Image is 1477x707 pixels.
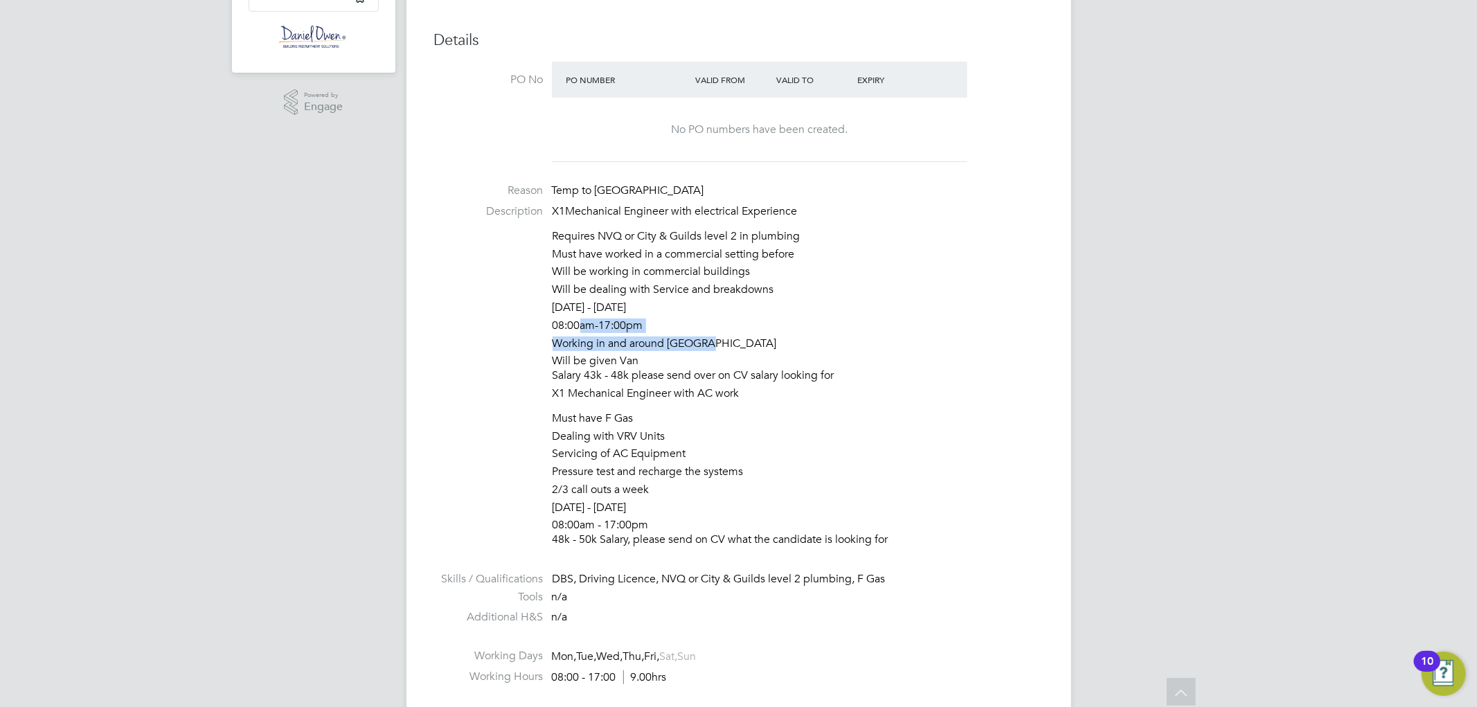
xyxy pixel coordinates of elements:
li: Must have F Gas [553,411,1044,429]
label: PO No [434,73,544,87]
span: Fri, [645,650,660,663]
span: Sat, [660,650,678,663]
label: Skills / Qualifications [434,572,544,587]
label: Tools [434,590,544,605]
div: 08:00 - 17:00 [552,670,667,685]
li: 08:00am-17:00pm [553,319,1044,337]
div: Valid From [692,67,773,92]
li: Must have worked in a commercial setting before [553,247,1044,265]
label: Working Hours [434,670,544,684]
span: n/a [552,610,568,624]
li: Requires NVQ or City & Guilds level 2 in plumbing [553,229,1044,247]
li: [DATE] - [DATE] [553,301,1044,319]
span: Mon, [552,650,577,663]
a: Powered byEngage [284,89,343,116]
div: PO Number [563,67,692,92]
button: Open Resource Center, 10 new notifications [1422,652,1466,696]
div: Valid To [773,67,854,92]
span: n/a [552,590,568,604]
span: Wed, [597,650,623,663]
label: Description [434,204,544,219]
a: Go to home page [249,26,379,48]
div: Expiry [854,67,935,92]
li: Will be given Van Salary 43k - 48k please send over on CV salary looking for [553,354,1044,386]
span: Engage [304,101,343,113]
li: Dealing with VRV Units [553,429,1044,447]
li: 08:00am - 17:00pm 48k - 50k Salary, please send on CV what the candidate is looking for [553,518,1044,551]
span: Thu, [623,650,645,663]
p: X1 Mechanical Engineer with AC work [553,386,1044,401]
div: 10 [1421,661,1433,679]
div: No PO numbers have been created. [566,123,954,137]
p: X1Mechanical Engineer with electrical Experience [553,204,1044,219]
span: Tue, [577,650,597,663]
img: danielowen-logo-retina.png [279,26,348,48]
span: Temp to [GEOGRAPHIC_DATA] [552,184,704,197]
span: Sun [678,650,697,663]
h3: Details [434,30,1044,51]
li: Servicing of AC Equipment [553,447,1044,465]
label: Reason [434,184,544,198]
span: Powered by [304,89,343,101]
li: [DATE] - [DATE] [553,501,1044,519]
li: Will be working in commercial buildings [553,265,1044,283]
li: Working in and around [GEOGRAPHIC_DATA] [553,337,1044,355]
li: 2/3 call outs a week [553,483,1044,501]
label: Working Days [434,649,544,663]
li: Will be dealing with Service and breakdowns [553,283,1044,301]
span: 9.00hrs [623,670,667,684]
div: DBS, Driving Licence, NVQ or City & Guilds level 2 plumbing, F Gas [553,572,1044,587]
li: Pressure test and recharge the systems [553,465,1044,483]
label: Additional H&S [434,610,544,625]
